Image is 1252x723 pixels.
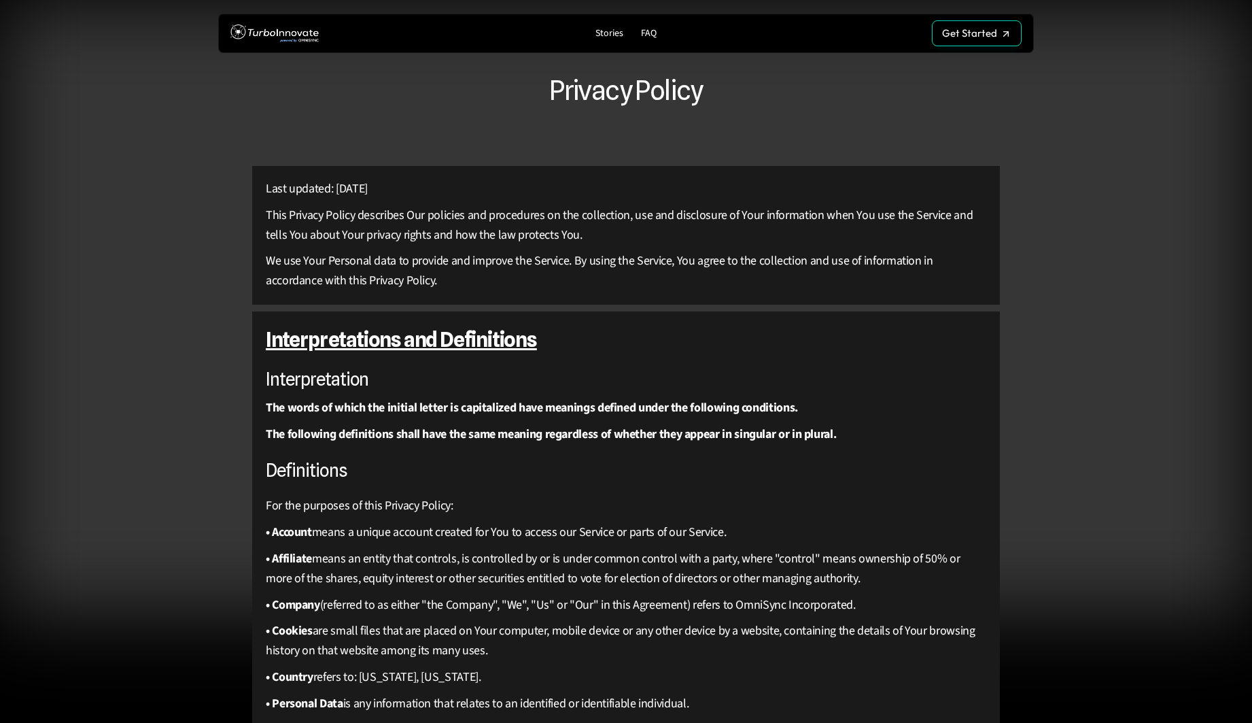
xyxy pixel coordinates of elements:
p: Stories [595,28,623,39]
img: TurboInnovate Logo [230,21,319,46]
p: Get Started [942,27,997,39]
p: FAQ [641,28,657,39]
a: FAQ [636,24,662,43]
a: Get Started [932,20,1022,46]
a: Stories [590,24,629,43]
